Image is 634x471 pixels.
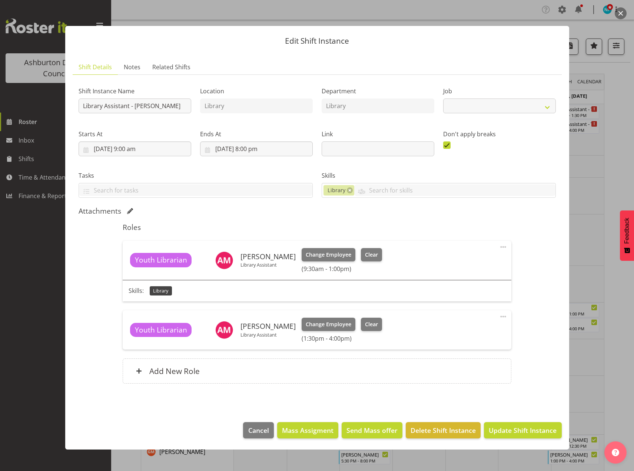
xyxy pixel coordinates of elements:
[124,63,140,71] span: Notes
[406,422,481,438] button: Delete Shift Instance
[277,422,338,438] button: Mass Assigment
[489,425,557,435] span: Update Shift Instance
[302,318,355,331] button: Change Employee
[411,425,476,435] span: Delete Shift Instance
[328,186,345,194] span: Library
[73,37,562,45] p: Edit Shift Instance
[612,449,619,456] img: help-xxl-2.png
[302,265,382,273] h6: (9:30am - 1:00pm)
[322,171,556,180] label: Skills
[361,318,382,331] button: Clear
[361,248,382,261] button: Clear
[79,141,191,156] input: Click to select...
[322,130,434,138] label: Link
[248,425,269,435] span: Cancel
[79,184,312,196] input: Search for tasks
[306,251,351,259] span: Change Employee
[443,87,556,96] label: Job
[484,422,561,438] button: Update Shift Instance
[200,87,313,96] label: Location
[149,366,200,376] h6: Add New Role
[302,248,355,261] button: Change Employee
[153,287,168,294] span: Library
[282,425,333,435] span: Mass Assigment
[346,425,398,435] span: Send Mass offer
[200,130,313,138] label: Ends At
[79,130,191,138] label: Starts At
[79,171,313,180] label: Tasks
[365,320,378,328] span: Clear
[240,322,296,330] h6: [PERSON_NAME]
[624,218,630,244] span: Feedback
[135,255,187,265] span: Youth Librarian
[443,130,556,138] label: Don't apply breaks
[79,207,121,216] h5: Attachments
[240,332,296,338] p: Library Assistant
[354,184,555,196] input: Search for skills
[365,251,378,259] span: Clear
[200,141,313,156] input: Click to select...
[123,223,511,232] h5: Roles
[152,63,190,71] span: Related Shifts
[79,63,112,71] span: Shift Details
[243,422,273,438] button: Cancel
[79,98,191,113] input: Shift Instance Name
[620,210,634,261] button: Feedback - Show survey
[322,87,434,96] label: Department
[135,325,187,335] span: Youth Librarian
[215,321,233,339] img: anna-mattson10009.jpg
[215,251,233,269] img: anna-mattson10009.jpg
[342,422,402,438] button: Send Mass offer
[240,262,296,268] p: Library Assistant
[240,253,296,261] h6: [PERSON_NAME]
[306,320,351,328] span: Change Employee
[129,286,144,295] p: Skills:
[302,335,382,342] h6: (1:30pm - 4:00pm)
[79,87,191,96] label: Shift Instance Name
